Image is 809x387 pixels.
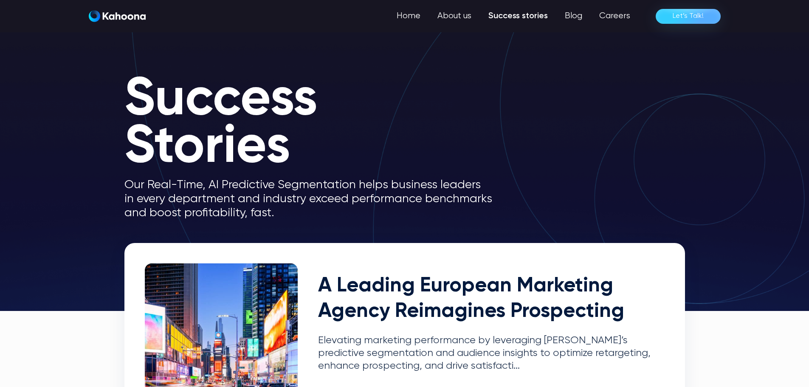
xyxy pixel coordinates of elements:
[124,178,507,220] p: Our Real-Time, AI Predictive Segmentation helps business leaders in every department and industry...
[556,8,591,25] a: Blog
[89,10,146,22] img: Kahoona logo white
[318,334,665,372] p: Elevating marketing performance by leveraging [PERSON_NAME]’s predictive segmentation and audienc...
[673,9,704,23] div: Let’s Talk!
[480,8,556,25] a: Success stories
[429,8,480,25] a: About us
[388,8,429,25] a: Home
[656,9,721,24] a: Let’s Talk!
[89,10,146,23] a: Kahoona logo blackKahoona logo white
[591,8,639,25] a: Careers
[318,274,665,324] h2: A Leading European Marketing Agency Reimagines Prospecting
[124,76,507,171] h1: Success Stories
